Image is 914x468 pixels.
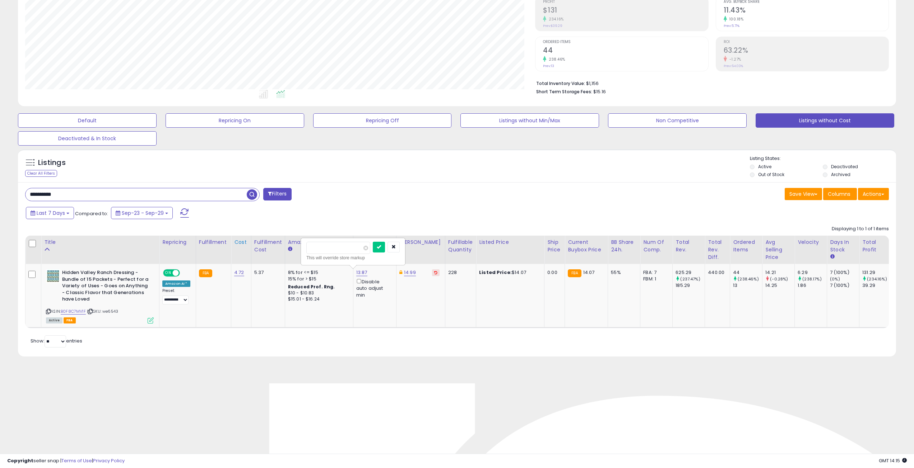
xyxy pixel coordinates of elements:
[733,269,762,276] div: 44
[479,238,541,246] div: Listed Price
[18,113,157,128] button: Default
[547,238,562,254] div: Ship Price
[46,269,154,322] div: ASIN:
[44,238,156,246] div: Title
[38,158,66,168] h5: Listings
[680,276,700,282] small: (237.47%)
[164,270,173,276] span: ON
[111,207,173,219] button: Sep-23 - Sep-29
[568,269,581,277] small: FBA
[676,238,702,254] div: Total Rev.
[830,254,834,260] small: Days In Stock.
[676,269,705,276] div: 625.29
[765,269,794,276] div: 14.21
[313,113,452,128] button: Repricing Off
[61,308,86,315] a: B0F8C7MV1F
[546,16,564,22] small: 234.16%
[802,276,821,282] small: (238.17%)
[62,269,149,304] b: Hidden Valley Ranch Dressing - Bundle of 15 Packets - Perfect for a Variety of Uses - Goes on Any...
[46,269,60,283] img: 51cHN2L6IlL._SL40_.jpg
[306,254,400,261] div: This will override store markup
[643,276,667,282] div: FBM: 1
[543,46,708,56] h2: 44
[832,226,889,232] div: Displaying 1 to 1 of 1 items
[64,317,76,323] span: FBA
[288,246,292,252] small: Amazon Fees.
[448,269,470,276] div: 228
[724,6,889,16] h2: 11.43%
[199,238,228,246] div: Fulfillment
[758,164,771,170] label: Active
[798,269,827,276] div: 6.29
[356,278,391,298] div: Disable auto adjust min
[798,282,827,289] div: 1.86
[593,88,606,95] span: $15.16
[166,113,304,128] button: Repricing On
[199,269,212,277] small: FBA
[87,308,118,314] span: | SKU: we6543
[234,238,248,246] div: Cost
[479,269,539,276] div: $14.07
[758,171,784,178] label: Out of Stock
[831,164,858,170] label: Deactivated
[583,269,595,276] span: 14.07
[611,238,637,254] div: BB Share 24h.
[536,89,592,95] b: Short Term Storage Fees:
[750,155,896,162] p: Listing States:
[162,288,190,304] div: Preset:
[399,238,442,246] div: [PERSON_NAME]
[608,113,747,128] button: Non Competitive
[867,276,887,282] small: (234.16%)
[536,80,585,86] b: Total Inventory Value:
[288,296,348,302] div: $15.01 - $16.24
[288,269,348,276] div: 8% for <= $15
[862,238,889,254] div: Total Profit
[356,269,367,276] a: 13.87
[26,207,74,219] button: Last 7 Days
[727,57,741,62] small: -1.27%
[162,238,193,246] div: Repricing
[288,284,335,290] b: Reduced Prof. Rng.
[18,131,157,146] button: Deactivated & In Stock
[31,337,82,344] span: Show: entries
[708,269,724,276] div: 440.00
[448,238,473,254] div: Fulfillable Quantity
[765,238,792,261] div: Avg Selling Price
[546,57,565,62] small: 238.46%
[568,238,605,254] div: Current Buybox Price
[770,276,788,282] small: (-0.28%)
[460,113,599,128] button: Listings without Min/Max
[724,24,739,28] small: Prev: 5.71%
[708,238,727,261] div: Total Rev. Diff.
[37,209,65,217] span: Last 7 Days
[543,6,708,16] h2: $131
[733,282,762,289] div: 13
[234,269,244,276] a: 4.72
[404,269,416,276] a: 14.99
[46,317,62,323] span: All listings currently available for purchase on Amazon
[798,238,824,246] div: Velocity
[543,64,554,68] small: Prev: 13
[643,269,667,276] div: FBA: 7
[543,24,562,28] small: Prev: $39.29
[785,188,822,200] button: Save View
[831,171,850,178] label: Archived
[288,290,348,296] div: $10 - $10.83
[858,188,889,200] button: Actions
[862,282,891,289] div: 39.29
[536,79,883,87] li: $1,156
[727,16,744,22] small: 100.18%
[547,269,559,276] div: 0.00
[162,280,190,287] div: Amazon AI *
[179,270,190,276] span: OFF
[733,238,759,254] div: Ordered Items
[75,210,108,217] span: Compared to:
[479,269,512,276] b: Listed Price:
[756,113,894,128] button: Listings without Cost
[830,238,856,254] div: Days In Stock
[724,64,743,68] small: Prev: 64.03%
[288,238,350,246] div: Amazon Fees
[862,269,891,276] div: 131.29
[254,238,282,254] div: Fulfillment Cost
[724,46,889,56] h2: 63.22%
